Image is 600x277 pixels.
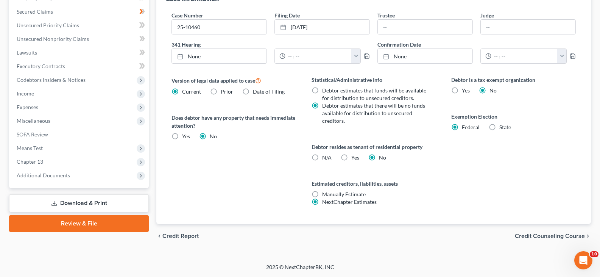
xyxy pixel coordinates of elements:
span: State [499,124,511,130]
span: 10 [590,251,598,257]
span: Executory Contracts [17,63,65,69]
a: None [172,49,266,63]
input: -- [481,20,575,34]
span: No [489,87,497,94]
span: NextChapter Estimates [322,199,377,205]
input: -- : -- [285,49,352,63]
span: Secured Claims [17,8,53,15]
span: Unsecured Nonpriority Claims [17,36,89,42]
label: Trustee [377,11,395,19]
span: No [210,133,217,139]
label: Does debtor have any property that needs immediate attention? [171,114,296,130]
label: Statistical/Administrative Info [312,76,436,84]
span: Income [17,90,34,97]
div: 2025 © NextChapterBK, INC [84,263,516,277]
label: Estimated creditors, liabilities, assets [312,180,436,188]
a: [DATE] [275,20,369,34]
button: chevron_left Credit Report [156,233,199,239]
span: Chapter 13 [17,158,43,165]
a: Review & File [9,215,149,232]
span: No [379,154,386,161]
input: -- [378,20,472,34]
label: Debtor resides as tenant of residential property [312,143,436,151]
iframe: Intercom live chat [574,251,592,269]
span: Yes [351,154,359,161]
a: Lawsuits [11,46,149,59]
a: Secured Claims [11,5,149,19]
i: chevron_left [156,233,162,239]
span: Credit Report [162,233,199,239]
span: Yes [462,87,470,94]
span: Date of Filing [253,88,285,95]
a: Unsecured Priority Claims [11,19,149,32]
span: Current [182,88,201,95]
label: Judge [480,11,494,19]
i: chevron_right [585,233,591,239]
label: Case Number [171,11,203,19]
a: Download & Print [9,194,149,212]
label: Exemption Election [451,113,576,121]
label: Filing Date [274,11,300,19]
a: Executory Contracts [11,59,149,73]
span: Additional Documents [17,172,70,178]
label: 341 Hearing [168,41,374,49]
span: Debtor estimates that there will be no funds available for distribution to unsecured creditors. [322,102,425,124]
span: Debtor estimates that funds will be available for distribution to unsecured creditors. [322,87,426,101]
span: Expenses [17,104,38,110]
span: Manually Estimate [322,191,366,197]
span: Yes [182,133,190,139]
label: Debtor is a tax exempt organization [451,76,576,84]
a: Unsecured Nonpriority Claims [11,32,149,46]
span: Means Test [17,145,43,151]
span: Federal [462,124,480,130]
span: Codebtors Insiders & Notices [17,77,86,83]
span: Lawsuits [17,49,37,56]
span: SOFA Review [17,131,48,138]
span: Miscellaneous [17,117,50,124]
a: None [378,49,472,63]
span: N/A [322,154,332,161]
label: Version of legal data applied to case [171,76,296,85]
span: Credit Counseling Course [515,233,585,239]
button: Credit Counseling Course chevron_right [515,233,591,239]
input: Enter case number... [172,20,266,34]
input: -- : -- [491,49,558,63]
span: Prior [221,88,233,95]
a: SOFA Review [11,128,149,141]
label: Confirmation Date [374,41,580,49]
span: Unsecured Priority Claims [17,22,79,28]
